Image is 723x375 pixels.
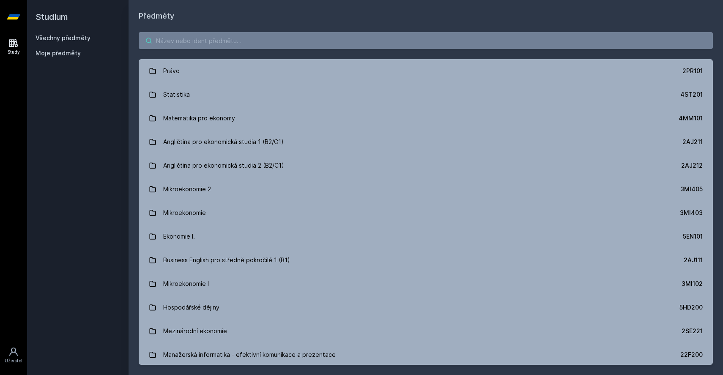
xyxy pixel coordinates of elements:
[163,204,206,221] div: Mikroekonomie
[680,185,703,193] div: 3MI405
[163,86,190,103] div: Statistika
[682,327,703,335] div: 2SE221
[139,319,713,343] a: Mezinárodní ekonomie 2SE221
[2,34,25,60] a: Study
[682,138,703,146] div: 2AJ211
[36,49,81,57] span: Moje předměty
[163,157,284,174] div: Angličtina pro ekonomická studia 2 (B2/C1)
[139,83,713,106] a: Statistika 4ST201
[683,232,703,241] div: 5EN101
[163,62,180,79] div: Právo
[680,209,703,217] div: 3MI403
[139,296,713,319] a: Hospodářské dějiny 5HD200
[139,154,713,177] a: Angličtina pro ekonomická studia 2 (B2/C1) 2AJ212
[163,346,336,363] div: Manažerská informatika - efektivní komunikace a prezentace
[680,90,703,99] div: 4ST201
[139,272,713,296] a: Mikroekonomie I 3MI102
[679,303,703,312] div: 5HD200
[36,34,90,41] a: Všechny předměty
[8,49,20,55] div: Study
[682,280,703,288] div: 3MI102
[139,201,713,225] a: Mikroekonomie 3MI403
[163,275,209,292] div: Mikroekonomie I
[163,110,235,127] div: Matematika pro ekonomy
[139,177,713,201] a: Mikroekonomie 2 3MI405
[163,181,211,198] div: Mikroekonomie 2
[682,67,703,75] div: 2PR101
[680,351,703,359] div: 22F200
[163,133,284,150] div: Angličtina pro ekonomická studia 1 (B2/C1)
[684,256,703,264] div: 2AJ111
[2,342,25,368] a: Uživatel
[681,161,703,170] div: 2AJ212
[139,59,713,83] a: Právo 2PR101
[163,228,195,245] div: Ekonomie I.
[139,130,713,154] a: Angličtina pro ekonomická studia 1 (B2/C1) 2AJ211
[139,225,713,248] a: Ekonomie I. 5EN101
[139,106,713,130] a: Matematika pro ekonomy 4MM101
[139,32,713,49] input: Název nebo ident předmětu…
[163,252,290,269] div: Business English pro středně pokročilé 1 (B1)
[139,343,713,367] a: Manažerská informatika - efektivní komunikace a prezentace 22F200
[139,248,713,272] a: Business English pro středně pokročilé 1 (B1) 2AJ111
[163,299,219,316] div: Hospodářské dějiny
[5,358,22,364] div: Uživatel
[139,10,713,22] h1: Předměty
[163,323,227,340] div: Mezinárodní ekonomie
[679,114,703,122] div: 4MM101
